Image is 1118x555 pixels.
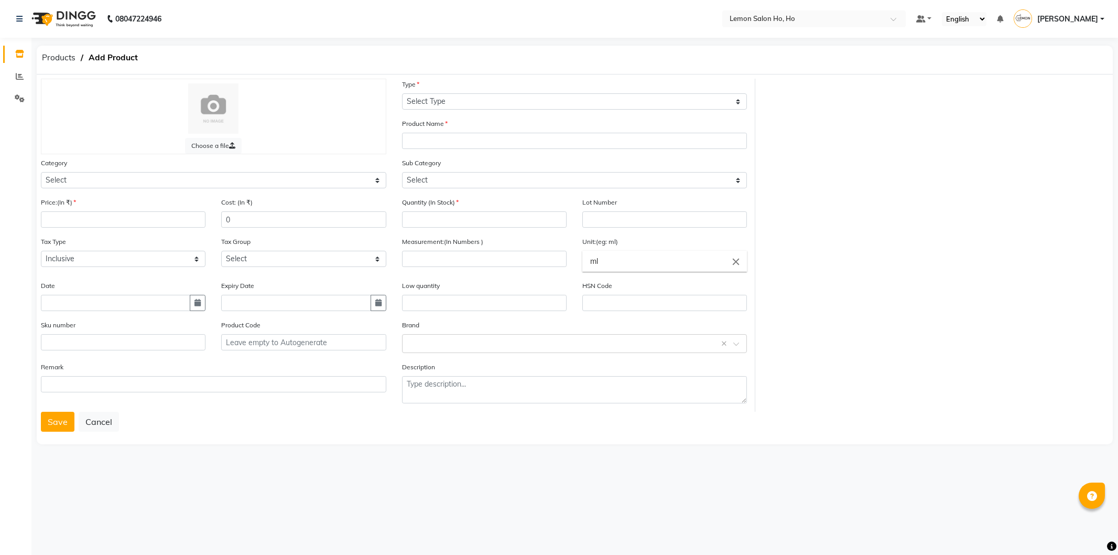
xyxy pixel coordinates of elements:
[582,281,612,291] label: HSN Code
[41,237,66,247] label: Tax Type
[730,256,742,268] i: Close
[402,198,459,207] label: Quantity (In Stock)
[221,334,386,350] input: Leave empty to Autogenerate
[402,321,419,330] label: Brand
[83,48,143,67] span: Add Product
[221,281,254,291] label: Expiry Date
[1014,9,1032,28] img: Mohammed Faisal
[582,198,617,207] label: Lot Number
[41,412,74,432] button: Save
[41,281,55,291] label: Date
[1074,513,1108,545] iframe: chat widget
[1037,14,1098,25] span: [PERSON_NAME]
[221,321,260,330] label: Product Code
[41,321,75,330] label: Sku number
[41,158,67,168] label: Category
[221,198,253,207] label: Cost: (In ₹)
[402,281,440,291] label: Low quantity
[402,119,448,129] label: Product Name
[582,237,618,247] label: Unit:(eg: ml)
[41,362,63,372] label: Remark
[185,138,242,154] label: Choose a file
[402,362,435,372] label: Description
[27,4,99,34] img: logo
[79,412,119,432] button: Cancel
[188,83,238,134] img: Cinque Terre
[402,237,483,247] label: Measurement:(In Numbers )
[402,158,441,168] label: Sub Category
[721,338,730,349] span: Clear all
[115,4,161,34] b: 08047224946
[41,198,76,207] label: Price:(In ₹)
[221,237,251,247] label: Tax Group
[37,48,81,67] span: Products
[402,80,419,89] label: Type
